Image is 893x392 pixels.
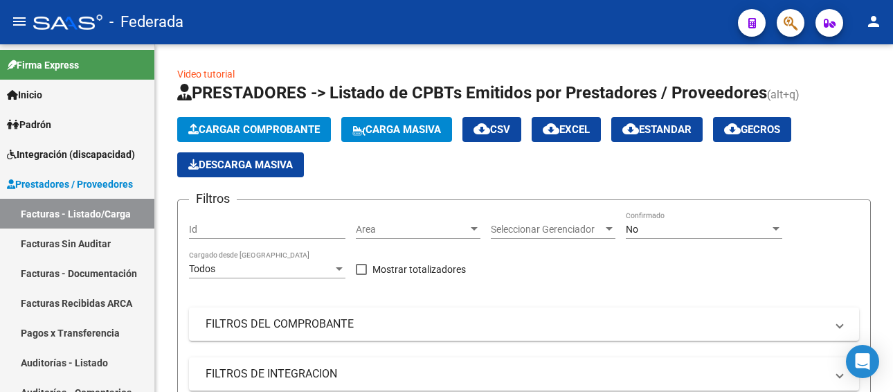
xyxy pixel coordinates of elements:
[177,152,304,177] app-download-masive: Descarga masiva de comprobantes (adjuntos)
[611,117,703,142] button: Estandar
[11,13,28,30] mat-icon: menu
[189,357,859,391] mat-expansion-panel-header: FILTROS DE INTEGRACION
[177,117,331,142] button: Cargar Comprobante
[462,117,521,142] button: CSV
[846,345,879,378] div: Open Intercom Messenger
[491,224,603,235] span: Seleccionar Gerenciador
[622,123,692,136] span: Estandar
[341,117,452,142] button: Carga Masiva
[177,83,767,103] span: PRESTADORES -> Listado de CPBTs Emitidos por Prestadores / Proveedores
[543,121,559,137] mat-icon: cloud_download
[206,366,826,382] mat-panel-title: FILTROS DE INTEGRACION
[724,121,741,137] mat-icon: cloud_download
[188,123,320,136] span: Cargar Comprobante
[372,261,466,278] span: Mostrar totalizadores
[109,7,183,37] span: - Federada
[724,123,780,136] span: Gecros
[177,152,304,177] button: Descarga Masiva
[189,189,237,208] h3: Filtros
[865,13,882,30] mat-icon: person
[7,87,42,103] span: Inicio
[7,147,135,162] span: Integración (discapacidad)
[7,117,51,132] span: Padrón
[189,308,859,341] mat-expansion-panel-header: FILTROS DEL COMPROBANTE
[473,123,510,136] span: CSV
[713,117,791,142] button: Gecros
[767,88,800,101] span: (alt+q)
[206,317,826,332] mat-panel-title: FILTROS DEL COMPROBANTE
[543,123,590,136] span: EXCEL
[622,121,639,137] mat-icon: cloud_download
[177,69,235,80] a: Video tutorial
[473,121,490,137] mat-icon: cloud_download
[532,117,601,142] button: EXCEL
[188,159,293,171] span: Descarga Masiva
[189,263,215,274] span: Todos
[7,57,79,73] span: Firma Express
[352,123,441,136] span: Carga Masiva
[356,224,468,235] span: Area
[7,177,133,192] span: Prestadores / Proveedores
[626,224,638,235] span: No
